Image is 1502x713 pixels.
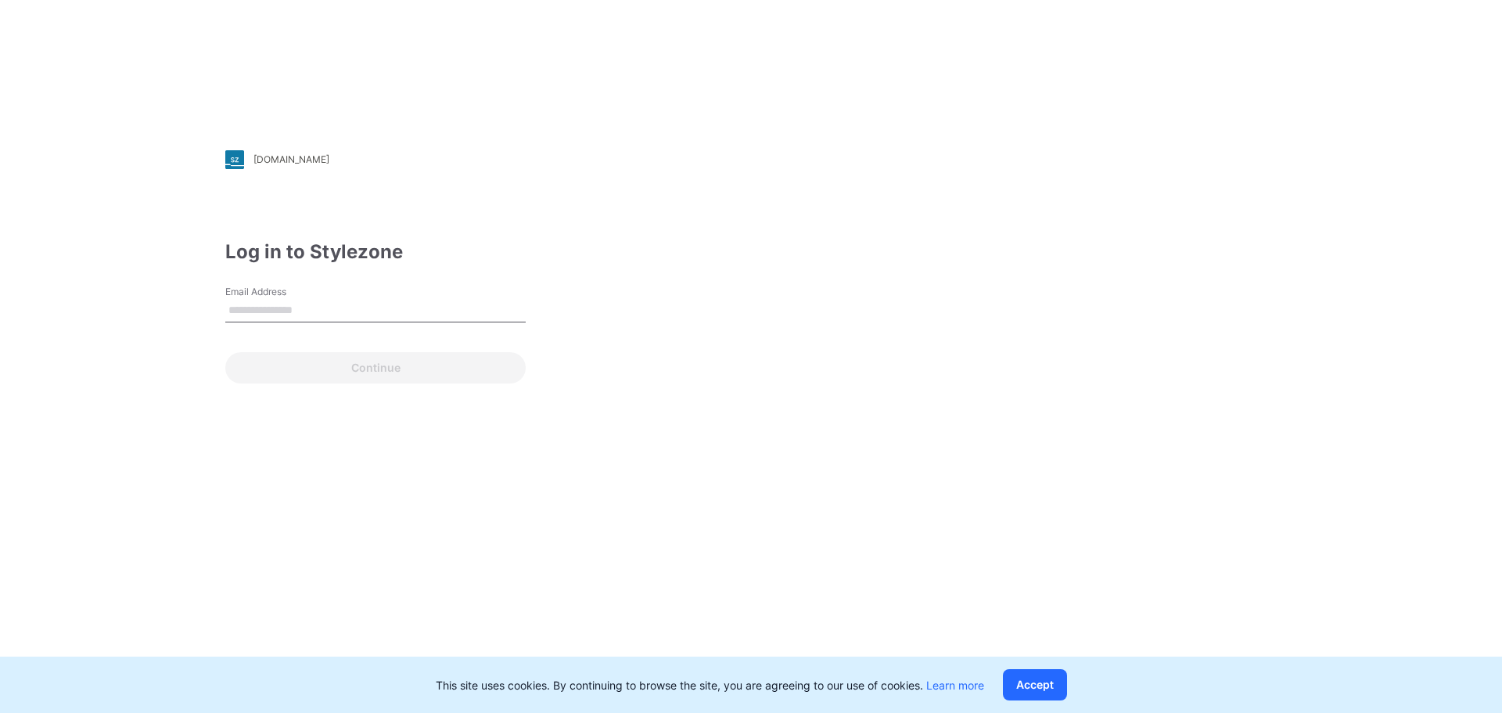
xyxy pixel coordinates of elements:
label: Email Address [225,285,335,299]
a: Learn more [926,679,984,692]
div: Log in to Stylezone [225,238,526,266]
img: browzwear-logo.e42bd6dac1945053ebaf764b6aa21510.svg [1267,39,1463,67]
div: [DOMAIN_NAME] [253,153,329,165]
button: Accept [1003,669,1067,700]
img: stylezone-logo.562084cfcfab977791bfbf7441f1a819.svg [225,150,244,169]
p: This site uses cookies. By continuing to browse the site, you are agreeing to our use of cookies. [436,677,984,693]
a: [DOMAIN_NAME] [225,150,526,169]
